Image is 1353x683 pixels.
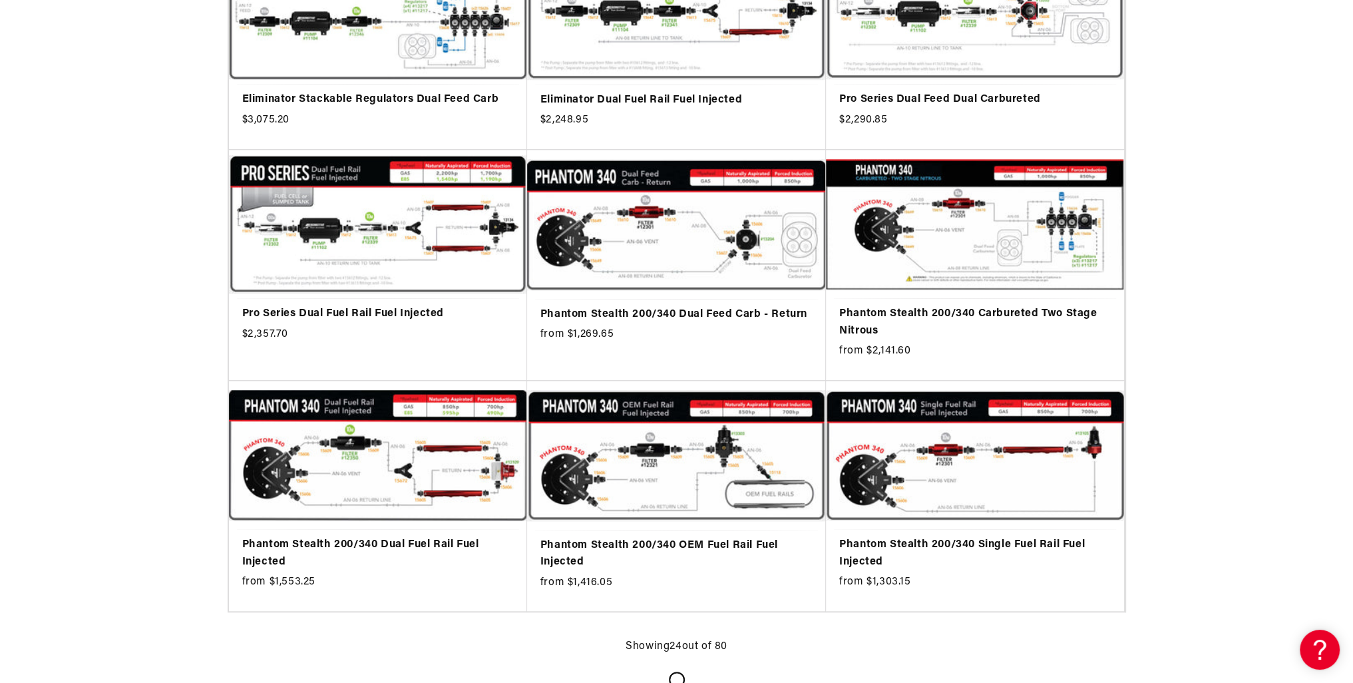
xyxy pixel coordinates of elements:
[540,537,813,571] a: Phantom Stealth 200/340 OEM Fuel Rail Fuel Injected
[626,638,727,656] p: Showing out of 80
[242,91,514,109] a: Eliminator Stackable Regulators Dual Feed Carb
[839,306,1111,340] a: Phantom Stealth 200/340 Carbureted Two Stage Nitrous
[540,92,813,109] a: Eliminator Dual Fuel Rail Fuel Injected
[670,641,681,652] span: 24
[242,306,514,323] a: Pro Series Dual Fuel Rail Fuel Injected
[839,91,1111,109] a: Pro Series Dual Feed Dual Carbureted
[839,537,1111,570] a: Phantom Stealth 200/340 Single Fuel Rail Fuel Injected
[540,306,813,324] a: Phantom Stealth 200/340 Dual Feed Carb - Return
[242,537,514,570] a: Phantom Stealth 200/340 Dual Fuel Rail Fuel Injected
